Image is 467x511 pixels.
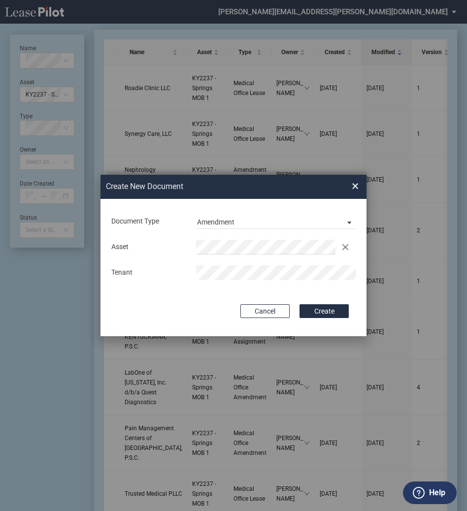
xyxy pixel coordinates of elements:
[106,181,317,192] h2: Create New Document
[352,179,359,194] span: ×
[100,175,367,336] md-dialog: Create New ...
[106,217,191,226] div: Document Type
[197,218,234,226] div: Amendment
[429,486,445,499] label: Help
[106,268,191,278] div: Tenant
[240,304,290,318] button: Cancel
[300,304,349,318] button: Create
[106,242,191,252] div: Asset
[196,214,356,229] md-select: Document Type: Amendment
